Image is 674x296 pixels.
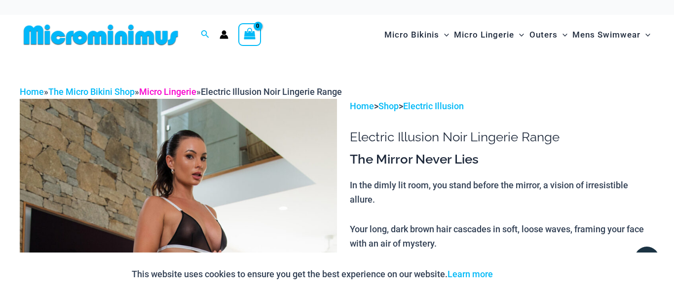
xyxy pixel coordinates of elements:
[380,18,654,51] nav: Site Navigation
[529,22,558,47] span: Outers
[448,269,493,279] a: Learn more
[570,20,653,50] a: Mens SwimwearMenu ToggleMenu Toggle
[350,99,654,114] p: > >
[238,23,261,46] a: View Shopping Cart, empty
[451,20,526,50] a: Micro LingerieMenu ToggleMenu Toggle
[514,22,524,47] span: Menu Toggle
[132,267,493,282] p: This website uses cookies to ensure you get the best experience on our website.
[558,22,567,47] span: Menu Toggle
[350,129,654,145] h1: Electric Illusion Noir Lingerie Range
[439,22,449,47] span: Menu Toggle
[527,20,570,50] a: OutersMenu ToggleMenu Toggle
[384,22,439,47] span: Micro Bikinis
[20,24,182,46] img: MM SHOP LOGO FLAT
[350,151,654,168] h3: The Mirror Never Lies
[382,20,451,50] a: Micro BikinisMenu ToggleMenu Toggle
[201,86,342,97] span: Electric Illusion Noir Lingerie Range
[48,86,135,97] a: The Micro Bikini Shop
[20,86,44,97] a: Home
[220,30,228,39] a: Account icon link
[201,29,210,41] a: Search icon link
[640,22,650,47] span: Menu Toggle
[454,22,514,47] span: Micro Lingerie
[139,86,196,97] a: Micro Lingerie
[350,101,374,111] a: Home
[20,86,342,97] span: » » »
[500,262,542,286] button: Accept
[572,22,640,47] span: Mens Swimwear
[403,101,464,111] a: Electric Illusion
[378,101,399,111] a: Shop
